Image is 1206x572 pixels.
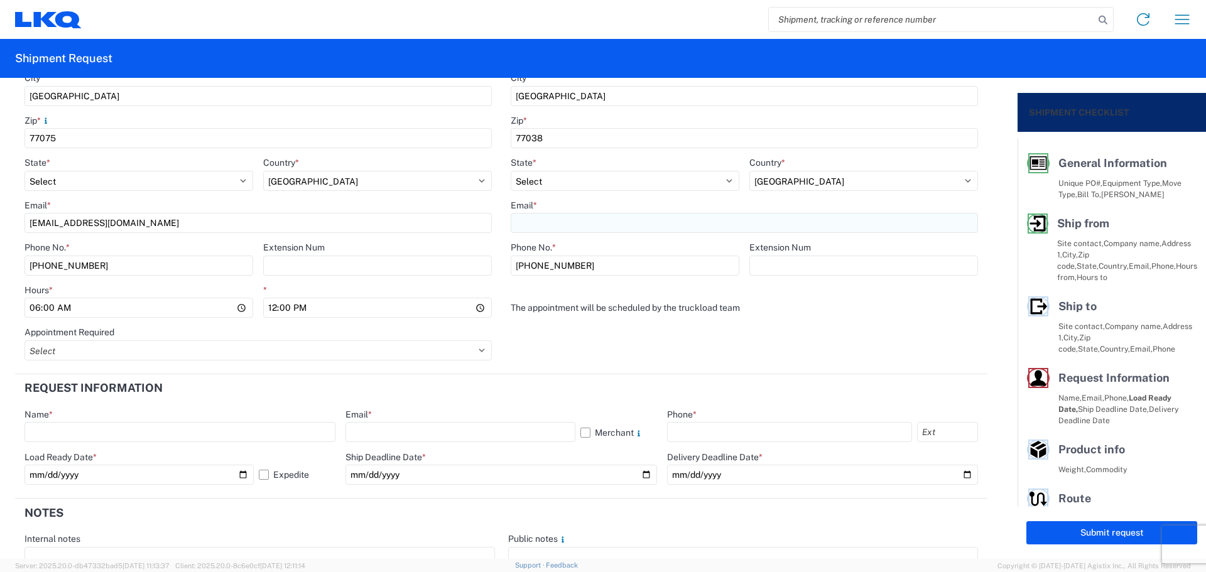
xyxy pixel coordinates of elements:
span: Equipment Type, [1102,178,1162,188]
label: Appointment Required [24,326,114,338]
input: Shipment, tracking or reference number [769,8,1094,31]
span: Email, [1082,393,1104,402]
input: Ext [917,422,978,442]
label: Internal notes [24,533,80,544]
h2: Request Information [24,382,163,394]
label: Extension Num [749,242,811,253]
label: City [24,72,44,84]
span: [DATE] 12:11:14 [260,562,305,569]
h2: Notes [24,507,63,519]
a: Feedback [546,561,578,569]
span: Company name, [1104,239,1161,248]
span: Route [1058,492,1091,505]
span: Unique PO#, [1058,178,1102,188]
label: Expedite [259,465,335,485]
label: Name [24,409,53,420]
span: [PERSON_NAME] [1101,190,1165,199]
span: General Information [1058,156,1167,170]
label: State [511,157,536,168]
span: Site contact, [1057,239,1104,248]
label: Email [345,409,372,420]
span: Phone, [1104,393,1129,402]
label: Merchant [580,422,657,442]
label: Phone No. [24,242,70,253]
span: Ship Deadline Date, [1078,404,1149,414]
span: Product info [1058,443,1125,456]
label: Zip [511,115,527,126]
span: State, [1077,261,1099,271]
label: City [511,72,530,84]
span: Server: 2025.20.0-db47332bad5 [15,562,170,569]
label: Country [749,157,785,168]
span: Email, [1129,261,1151,271]
span: [DATE] 11:13:37 [122,562,170,569]
span: Ship from [1057,217,1109,230]
span: Country, [1099,261,1129,271]
label: Email [24,200,51,211]
label: Phone [667,409,697,420]
span: Weight, [1058,465,1086,474]
h2: Shipment Request [15,51,112,66]
span: Bill To, [1077,190,1101,199]
label: Zip [24,115,51,126]
span: Client: 2025.20.0-8c6e0cf [175,562,305,569]
button: Submit request [1026,521,1197,544]
span: State, [1078,344,1100,353]
span: Ship to [1058,299,1097,313]
span: Company name, [1105,321,1163,331]
label: The appointment will be scheduled by the truckload team [511,298,740,318]
span: Phone, [1151,261,1176,271]
label: Load Ready Date [24,451,97,463]
span: Phone [1153,344,1175,353]
label: Extension Num [263,242,325,253]
span: Email, [1130,344,1153,353]
label: Ship Deadline Date [345,451,426,463]
span: Country, [1100,344,1130,353]
label: Public notes [508,533,568,544]
span: City, [1063,333,1079,342]
label: Phone No. [511,242,556,253]
label: State [24,157,50,168]
label: Hours [24,284,53,296]
span: Site contact, [1058,321,1105,331]
span: Request Information [1058,371,1170,384]
a: Support [515,561,546,569]
label: Delivery Deadline Date [667,451,763,463]
label: Email [511,200,537,211]
label: Country [263,157,299,168]
span: Hours to [1077,273,1107,282]
span: Copyright © [DATE]-[DATE] Agistix Inc., All Rights Reserved [997,560,1191,571]
span: City, [1062,250,1078,259]
h2: Shipment Checklist [1029,105,1129,120]
span: Commodity [1086,465,1127,474]
span: Name, [1058,393,1082,402]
